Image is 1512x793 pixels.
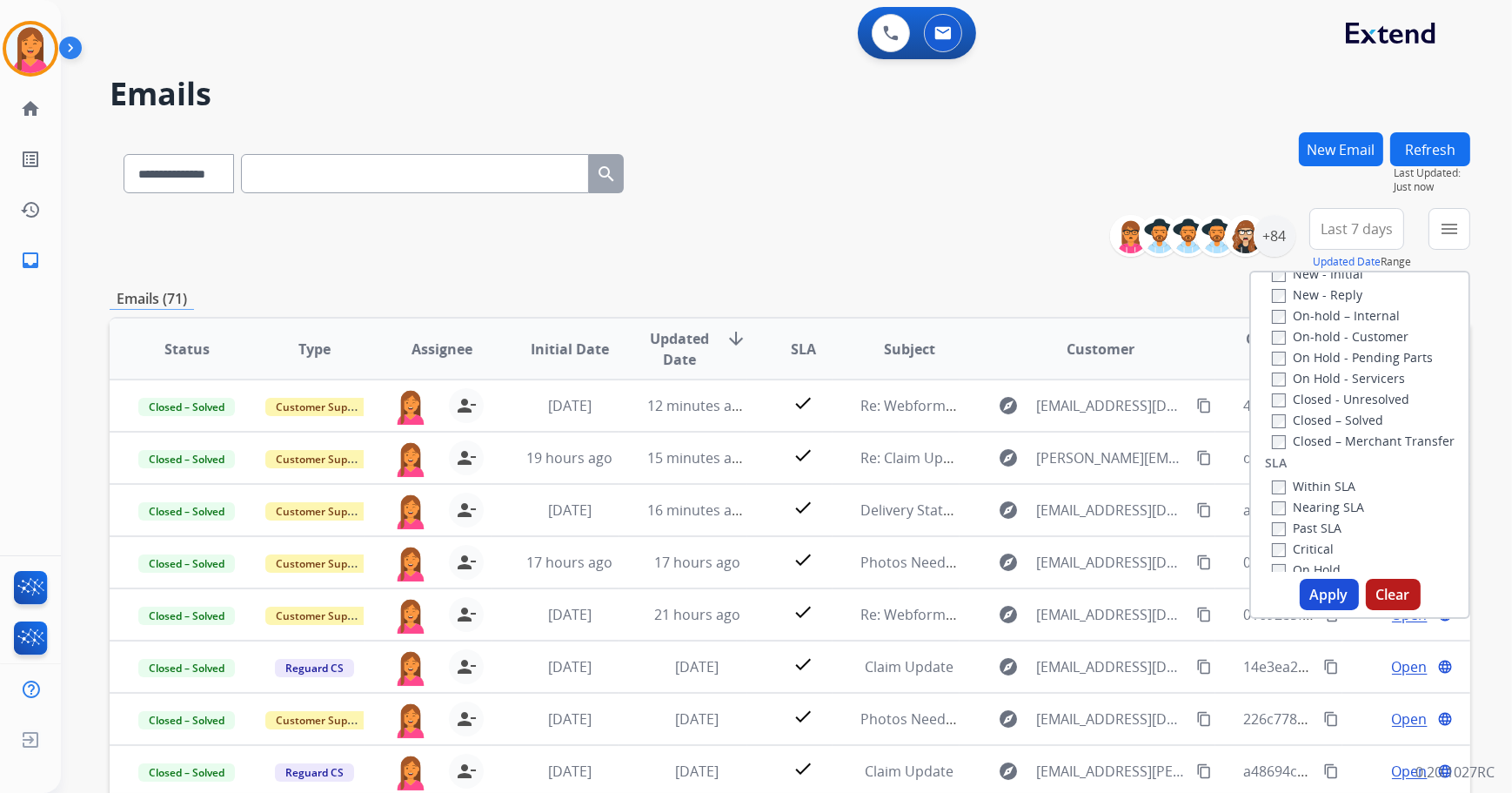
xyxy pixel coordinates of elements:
img: agent-avatar [393,597,428,634]
button: New Email [1299,132,1383,166]
label: Within SLA [1272,478,1355,494]
span: Range [1313,254,1411,269]
mat-icon: person_remove [456,500,477,521]
span: Open [1392,761,1428,782]
img: agent-avatar [393,440,428,477]
span: 459df167-9d95-4f85-85a8-acfb8ce4e8ea [1243,396,1502,415]
span: Closed – Solved [138,763,235,782]
mat-icon: content_copy [1323,763,1339,779]
span: [EMAIL_ADDRESS][DOMAIN_NAME] [1036,500,1186,521]
img: agent-avatar [393,702,428,738]
input: New - Reply [1272,289,1286,303]
mat-icon: explore [998,552,1019,573]
mat-icon: content_copy [1196,607,1212,622]
label: Closed – Merchant Transfer [1272,433,1455,449]
img: agent-avatar [393,493,428,529]
span: 226c7788-9cfd-4f7e-9445-83738e1ee91e [1243,709,1503,729]
label: Closed – Solved [1272,412,1383,428]
mat-icon: content_copy [1196,398,1212,413]
span: [DATE] [548,762,592,781]
label: Closed - Unresolved [1272,391,1409,407]
span: Photos Needed [860,553,962,572]
img: agent-avatar [393,388,428,425]
button: Last 7 days [1309,208,1404,250]
mat-icon: explore [998,656,1019,677]
mat-icon: check [793,706,813,727]
img: avatar [6,24,55,73]
span: 17 hours ago [526,553,612,572]
h2: Emails [110,77,1470,111]
label: SLA [1265,454,1287,472]
span: 12 minutes ago [647,396,748,415]
span: [DATE] [675,762,719,781]
span: [DATE] [548,657,592,676]
span: Customer Support [265,554,378,573]
img: agent-avatar [393,545,428,581]
input: New - Initial [1272,268,1286,282]
span: Customer Support [265,398,378,416]
span: Updated Date [647,328,712,370]
mat-icon: explore [998,604,1019,625]
input: On-hold - Customer [1272,331,1286,345]
span: [EMAIL_ADDRESS][DOMAIN_NAME] [1036,395,1186,416]
span: [EMAIL_ADDRESS][DOMAIN_NAME] [1036,656,1186,677]
span: 19 hours ago [526,448,612,467]
label: Critical [1272,541,1334,557]
mat-icon: content_copy [1196,554,1212,570]
span: Conversation ID [1243,328,1342,370]
mat-icon: language [1437,711,1453,727]
span: Open [1392,709,1428,729]
span: Subject [884,339,935,360]
button: Clear [1366,579,1421,610]
input: Closed – Solved [1272,414,1286,428]
span: Reguard CS [275,659,354,677]
mat-icon: search [596,164,617,185]
mat-icon: check [793,601,813,622]
mat-icon: home [20,98,41,119]
span: Assignee [411,339,472,360]
span: Customer Support [265,502,378,521]
mat-icon: person_remove [456,709,477,729]
img: agent-avatar [393,754,428,790]
span: Closed – Solved [138,607,235,625]
span: [DATE] [675,709,719,729]
input: On Hold [1272,564,1286,578]
input: On Hold - Servicers [1272,373,1286,386]
label: On Hold - Servicers [1272,370,1405,386]
input: On Hold - Pending Parts [1272,352,1286,366]
span: Re: Claim Update: Parts ordered for repair [860,448,1138,467]
span: Closed – Solved [138,398,235,416]
span: d3f14d81-a143-4817-8164-f1e0bfd7afa8 [1243,448,1501,467]
mat-icon: check [793,445,813,466]
span: Claim Update [866,762,954,781]
mat-icon: explore [998,761,1019,782]
mat-icon: person_remove [456,656,477,677]
mat-icon: person_remove [456,604,477,625]
span: [EMAIL_ADDRESS][DOMAIN_NAME] [1036,552,1186,573]
span: 21 hours ago [654,605,740,624]
mat-icon: check [793,654,813,675]
mat-icon: content_copy [1323,711,1339,727]
span: Closed – Solved [138,711,235,729]
input: Closed – Merchant Transfer [1272,435,1286,449]
span: Closed – Solved [138,659,235,677]
mat-icon: content_copy [1323,659,1339,675]
span: 17 hours ago [654,553,740,572]
span: Status [164,339,210,360]
label: New - Initial [1272,265,1363,282]
span: Re: Webform from [EMAIL_ADDRESS][DOMAIN_NAME] on [DATE] [860,605,1278,624]
span: Open [1392,656,1428,677]
p: Emails (71) [110,288,194,310]
mat-icon: explore [998,447,1019,468]
label: On-hold – Internal [1272,307,1400,324]
mat-icon: person_remove [456,395,477,416]
label: On Hold - Pending Parts [1272,349,1433,366]
span: Claim Update [866,657,954,676]
button: Apply [1300,579,1359,610]
mat-icon: check [793,758,813,779]
span: [EMAIL_ADDRESS][DOMAIN_NAME] [1036,604,1186,625]
span: Closed – Solved [138,554,235,573]
span: Type [298,339,331,360]
span: Last Updated: [1394,166,1470,180]
span: Closed – Solved [138,450,235,468]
